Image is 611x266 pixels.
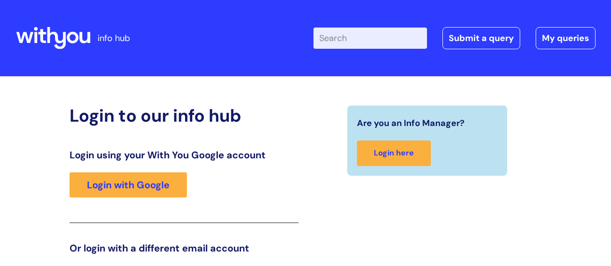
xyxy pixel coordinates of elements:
[357,140,431,166] a: Login here
[536,27,596,49] a: My queries
[98,30,130,46] p: info hub
[313,28,427,49] input: Search
[70,105,298,126] h2: Login to our info hub
[70,172,187,197] a: Login with Google
[357,115,465,131] span: Are you an Info Manager?
[70,149,298,161] h3: Login using your With You Google account
[70,242,298,254] h3: Or login with a different email account
[442,27,520,49] a: Submit a query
